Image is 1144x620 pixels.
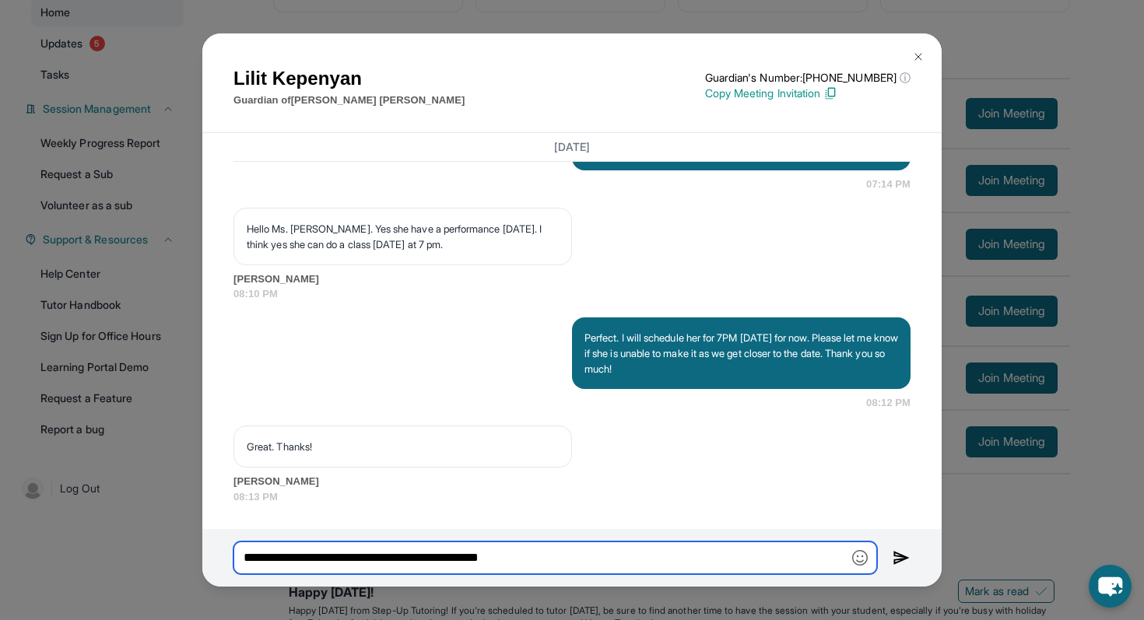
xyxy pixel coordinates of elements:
h1: Lilit Kepenyan [233,65,465,93]
p: Perfect. I will schedule her for 7PM [DATE] for now. Please let me know if she is unable to make ... [584,330,898,377]
button: chat-button [1089,565,1132,608]
p: Great. Thanks! [247,439,559,454]
p: Hello Ms. [PERSON_NAME]. Yes she have a performance [DATE]. I think yes she can do a class [DATE]... [247,221,559,252]
img: Close Icon [912,51,925,63]
p: Guardian's Number: [PHONE_NUMBER] [705,70,911,86]
p: Copy Meeting Invitation [705,86,911,101]
img: Send icon [893,548,911,567]
span: ⓘ [900,70,911,86]
span: 08:13 PM [233,489,911,505]
span: [PERSON_NAME] [233,474,911,489]
span: [PERSON_NAME] [233,271,911,287]
h3: [DATE] [233,139,911,155]
span: 07:14 PM [866,177,911,192]
span: 08:12 PM [866,395,911,411]
span: 08:10 PM [233,286,911,302]
img: Emoji [852,550,868,566]
img: Copy Icon [823,86,837,100]
p: Guardian of [PERSON_NAME] [PERSON_NAME] [233,93,465,108]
